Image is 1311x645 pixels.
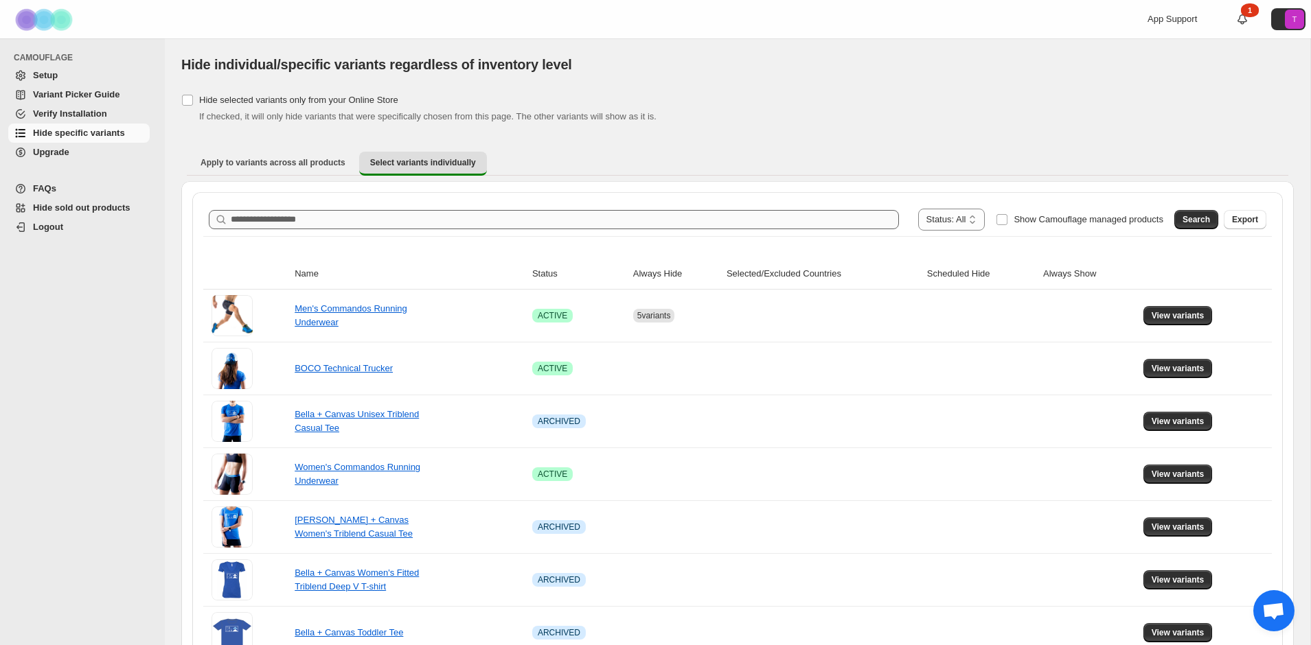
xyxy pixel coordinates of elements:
[1039,259,1139,290] th: Always Show
[1152,574,1205,585] span: View variants
[8,104,150,124] a: Verify Installation
[11,1,80,38] img: Camouflage
[538,469,567,480] span: ACTIVE
[1235,12,1249,26] a: 1
[33,147,69,157] span: Upgrade
[528,259,629,290] th: Status
[1232,214,1258,225] span: Export
[295,303,407,327] a: Men's Commandos Running Underwear
[295,515,413,539] a: [PERSON_NAME] + Canvas Women's Triblend Casual Tee
[295,409,419,433] a: Bella + Canvas Unisex Triblend Casual Tee
[629,259,722,290] th: Always Hide
[1174,210,1218,229] button: Search
[538,310,567,321] span: ACTIVE
[538,574,580,585] span: ARCHIVED
[1152,416,1205,427] span: View variants
[33,183,56,193] span: FAQs
[1143,570,1213,589] button: View variants
[1152,521,1205,532] span: View variants
[1285,10,1304,29] span: Avatar with initials T
[295,627,403,637] a: Bella + Canvas Toddler Tee
[8,179,150,198] a: FAQs
[295,462,420,486] a: Women's Commandos Running Underwear
[33,89,119,99] span: Variant Picker Guide
[8,198,150,218] a: Hide sold out products
[190,152,356,174] button: Apply to variants across all products
[1014,214,1163,224] span: Show Camouflage managed products
[1148,14,1197,24] span: App Support
[212,559,253,600] img: Bella + Canvas Women's Fitted Triblend Deep V T-shirt
[33,108,107,119] span: Verify Installation
[359,152,487,176] button: Select variants individually
[201,157,345,168] span: Apply to variants across all products
[1253,590,1295,631] a: Open chat
[1152,310,1205,321] span: View variants
[212,454,253,495] img: Women's Commandos Running Underwear
[1143,517,1213,537] button: View variants
[8,85,150,104] a: Variant Picker Guide
[8,66,150,85] a: Setup
[538,416,580,427] span: ARCHIVED
[923,259,1039,290] th: Scheduled Hide
[8,124,150,143] a: Hide specific variants
[33,202,130,213] span: Hide sold out products
[33,222,63,232] span: Logout
[538,363,567,374] span: ACTIVE
[181,57,572,72] span: Hide individual/specific variants regardless of inventory level
[212,295,253,336] img: Men's Commandos Running Underwear
[1143,306,1213,325] button: View variants
[212,401,253,442] img: Bella + Canvas Unisex Triblend Casual Tee
[1152,627,1205,638] span: View variants
[1241,3,1259,17] div: 1
[295,567,419,591] a: Bella + Canvas Women's Fitted Triblend Deep V T-shirt
[199,95,398,105] span: Hide selected variants only from your Online Store
[33,70,58,80] span: Setup
[538,521,580,532] span: ARCHIVED
[199,111,657,121] span: If checked, it will only hide variants that were specifically chosen from this page. The other va...
[722,259,923,290] th: Selected/Excluded Countries
[14,52,155,63] span: CAMOUFLAGE
[1224,210,1266,229] button: Export
[8,143,150,162] a: Upgrade
[1143,359,1213,378] button: View variants
[1271,8,1306,30] button: Avatar with initials T
[637,311,671,320] span: 5 variants
[370,157,476,168] span: Select variants individually
[8,218,150,237] a: Logout
[290,259,528,290] th: Name
[33,128,125,138] span: Hide specific variants
[212,506,253,548] img: Bella + Canvas Women's Triblend Casual Tee
[212,348,253,389] img: BOCO Technical Trucker
[1143,465,1213,484] button: View variants
[1143,412,1213,431] button: View variants
[538,627,580,638] span: ARCHIVED
[1143,623,1213,642] button: View variants
[1183,214,1210,225] span: Search
[295,363,393,373] a: BOCO Technical Trucker
[1152,469,1205,480] span: View variants
[1292,15,1297,23] text: T
[1152,363,1205,374] span: View variants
